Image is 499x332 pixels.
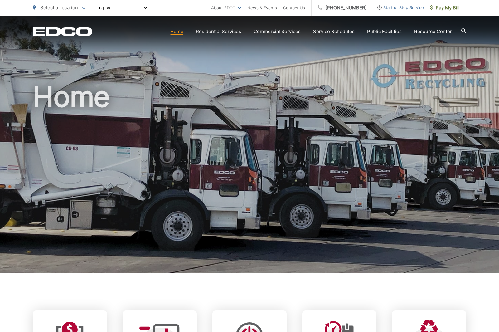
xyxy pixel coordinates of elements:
[211,4,241,12] a: About EDCO
[430,4,460,12] span: Pay My Bill
[247,4,277,12] a: News & Events
[283,4,305,12] a: Contact Us
[196,28,241,35] a: Residential Services
[367,28,402,35] a: Public Facilities
[170,28,183,35] a: Home
[33,27,92,36] a: EDCD logo. Return to the homepage.
[95,5,148,11] select: Select a language
[313,28,355,35] a: Service Schedules
[40,5,78,11] span: Select a Location
[33,81,466,279] h1: Home
[254,28,301,35] a: Commercial Services
[414,28,452,35] a: Resource Center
